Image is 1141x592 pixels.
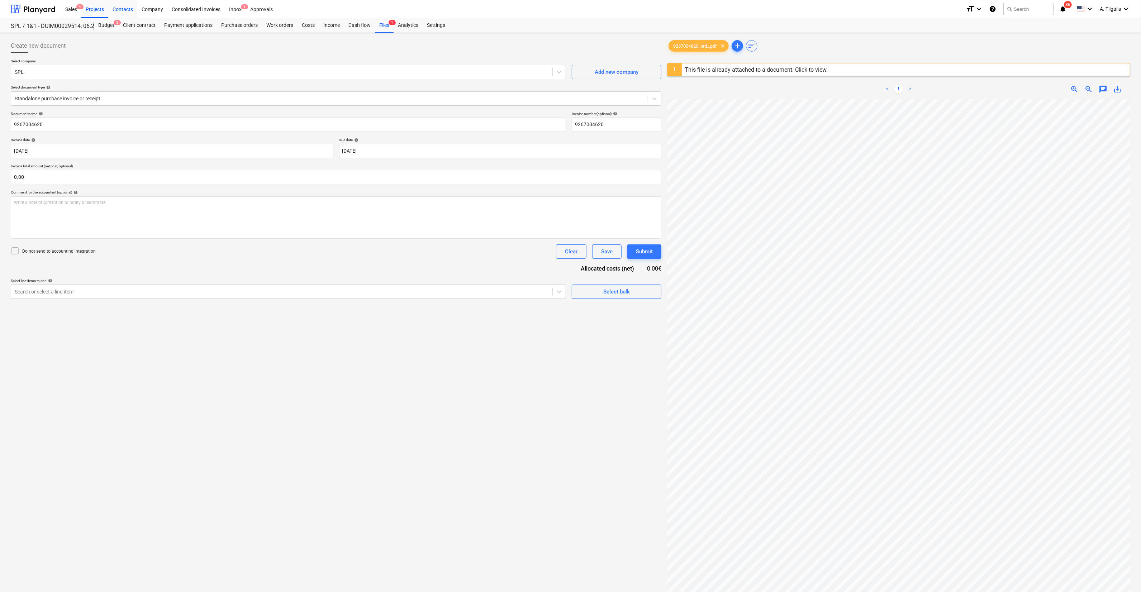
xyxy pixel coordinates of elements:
[572,118,661,132] input: Invoice number
[72,190,78,195] span: help
[76,4,84,9] span: 4
[883,85,892,94] a: Previous page
[906,85,914,94] a: Next page
[1085,5,1094,13] i: keyboard_arrow_down
[353,138,359,142] span: help
[11,85,661,90] div: Select document type
[11,170,661,184] input: Invoice total amount (net cost, optional)
[603,287,630,296] div: Select bulk
[612,111,617,116] span: help
[595,67,638,77] div: Add new company
[1070,85,1079,94] span: zoom_in
[685,66,828,73] div: This file is already attached to a document. Click to view.
[11,23,85,30] div: SPL / 1&1 - DUIM00029514; 06.2025
[11,278,566,283] div: Select line-items to add
[375,18,394,33] div: Files
[394,18,423,33] a: Analytics
[1084,85,1093,94] span: zoom_out
[11,138,333,142] div: Invoice date
[47,278,52,283] span: help
[339,138,662,142] div: Due date
[1003,3,1054,15] button: Search
[1100,6,1121,12] span: A. Tilgalis
[568,264,646,273] div: Allocated costs (net)
[718,42,727,50] span: clear
[565,247,577,256] div: Clear
[1122,5,1130,13] i: keyboard_arrow_down
[592,244,622,259] button: Save
[636,247,653,256] div: Submit
[669,40,729,52] div: 9267004620_ord...pdf
[119,18,160,33] a: Client contract
[747,42,756,50] span: sort
[37,111,43,116] span: help
[94,18,119,33] a: Budget5
[572,285,661,299] button: Select bulk
[339,144,662,158] input: Due date not specified
[894,85,903,94] a: Page 1 is your current page
[733,42,742,50] span: add
[319,18,344,33] a: Income
[572,111,661,116] div: Invoice number (optional)
[556,244,586,259] button: Clear
[11,59,566,65] p: Select company
[11,111,566,116] div: Document name
[1099,85,1107,94] span: chat
[975,5,983,13] i: keyboard_arrow_down
[989,5,996,13] i: Knowledge base
[669,43,721,49] span: 9267004620_ord...pdf
[601,247,613,256] div: Save
[11,164,661,170] p: Invoice total amount (net cost, optional)
[241,4,248,9] span: 1
[11,42,66,50] span: Create new document
[423,18,450,33] a: Settings
[627,244,661,259] button: Submit
[1113,85,1122,94] span: save_alt
[11,190,661,195] div: Comment for the accountant (optional)
[344,18,375,33] a: Cash flow
[646,264,661,273] div: 0.00€
[11,144,333,158] input: Invoice date not specified
[11,118,566,132] input: Document name
[966,5,975,13] i: format_size
[375,18,394,33] a: Files1
[572,65,661,79] button: Add new company
[217,18,262,33] a: Purchase orders
[262,18,298,33] a: Work orders
[45,85,51,90] span: help
[22,248,96,254] p: Do not send to accounting integration
[298,18,319,33] a: Costs
[94,18,119,33] div: Budget
[1059,5,1066,13] i: notifications
[1007,6,1012,12] span: search
[1064,1,1072,8] span: 86
[30,138,35,142] span: help
[389,20,396,25] span: 1
[1105,558,1141,592] iframe: Chat Widget
[114,20,121,25] span: 5
[160,18,217,33] a: Payment applications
